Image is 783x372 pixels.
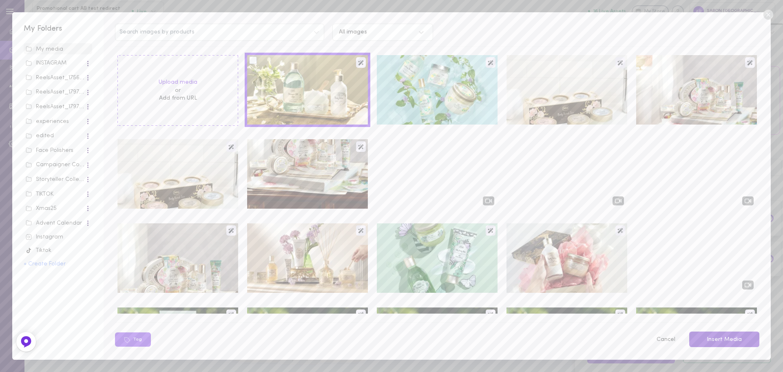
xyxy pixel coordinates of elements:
[159,87,197,95] span: or
[26,45,90,53] div: My media
[26,205,85,213] div: Xmas25
[115,332,151,347] button: Tag
[26,161,85,169] div: Campaigner Collections
[26,118,85,126] div: experiences
[24,25,62,33] span: My Folders
[26,103,85,111] div: ReelsAsset_17978_7880
[689,332,759,347] button: Insert Media
[339,29,367,35] div: All images
[26,59,85,67] div: INSTAGRAM
[159,95,197,101] span: Add from URL
[26,74,85,82] div: ReelsAsset_17563_2234
[26,190,85,198] div: TIKTOK
[26,219,85,227] div: Advent Calendar
[119,29,195,35] span: Search images by products
[26,88,85,96] div: ReelsAsset_17978_2234
[26,176,85,184] div: Storyteller Collections
[26,247,90,255] div: Tiktok
[104,12,770,359] div: Search images by productsAll imagesUpload mediaorAdd from URLimageimageimageimageimageimageimagei...
[651,331,680,348] button: Cancel
[26,132,85,140] div: edited
[159,78,197,87] label: Upload media
[26,147,85,155] div: Face Polishers
[26,233,90,241] div: Instagram
[20,336,32,348] img: Feedback Button
[24,261,66,267] button: + Create Folder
